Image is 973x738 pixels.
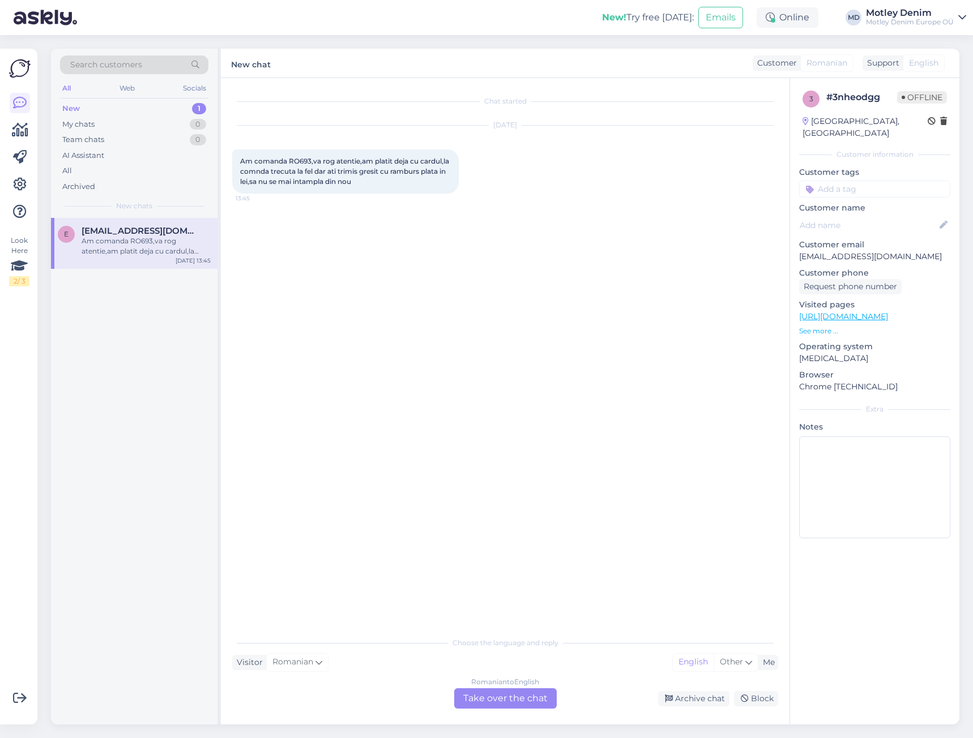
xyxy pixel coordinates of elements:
[60,81,73,96] div: All
[602,12,626,23] b: New!
[232,120,778,130] div: [DATE]
[753,57,797,69] div: Customer
[232,638,778,648] div: Choose the language and reply
[866,8,954,18] div: Motley Denim
[62,119,95,130] div: My chats
[82,236,211,256] div: Am comanda RO693,va rog atentie,am platit deja cu cardul,la comnda trecuta la fel dar ati trimis ...
[231,55,271,71] label: New chat
[176,256,211,265] div: [DATE] 13:45
[897,91,947,104] span: Offline
[799,149,950,160] div: Customer information
[82,226,199,236] span: emanoil.ploscaru@gmail.com
[192,103,206,114] div: 1
[799,353,950,364] p: [MEDICAL_DATA]
[272,656,313,668] span: Romanian
[799,181,950,198] input: Add a tag
[799,279,902,294] div: Request phone number
[454,688,557,709] div: Take over the chat
[758,657,775,668] div: Me
[866,8,966,27] a: Motley DenimMotley Denim Europe OÜ
[799,166,950,178] p: Customer tags
[799,299,950,311] p: Visited pages
[866,18,954,27] div: Motley Denim Europe OÜ
[9,58,31,79] img: Askly Logo
[62,134,104,145] div: Team chats
[799,267,950,279] p: Customer phone
[62,165,72,177] div: All
[232,657,263,668] div: Visitor
[799,326,950,336] p: See more ...
[698,7,743,28] button: Emails
[909,57,938,69] span: English
[181,81,208,96] div: Socials
[240,157,451,186] span: Am comanda RO693,va rog atentie,am platit deja cu cardul,la comnda trecuta la fel dar ati trimis ...
[799,311,888,321] a: [URL][DOMAIN_NAME]
[799,251,950,263] p: [EMAIL_ADDRESS][DOMAIN_NAME]
[64,230,69,238] span: e
[846,10,861,25] div: MD
[70,59,142,71] span: Search customers
[658,691,729,706] div: Archive chat
[800,219,937,231] input: Add name
[799,404,950,414] div: Extra
[9,235,29,286] div: Look Here
[190,134,206,145] div: 0
[236,194,278,203] span: 13:45
[190,119,206,130] div: 0
[471,677,539,687] div: Romanian to English
[806,57,847,69] span: Romanian
[62,103,80,114] div: New
[673,654,714,671] div: English
[799,369,950,381] p: Browser
[803,115,928,139] div: [GEOGRAPHIC_DATA], [GEOGRAPHIC_DATA]
[734,691,778,706] div: Block
[799,341,950,353] p: Operating system
[799,381,950,393] p: Chrome [TECHNICAL_ID]
[62,150,104,161] div: AI Assistant
[757,7,818,28] div: Online
[116,201,152,211] span: New chats
[826,91,897,104] div: # 3nheodgg
[117,81,137,96] div: Web
[602,11,694,24] div: Try free [DATE]:
[62,181,95,192] div: Archived
[863,57,899,69] div: Support
[9,276,29,286] div: 2 / 3
[232,96,778,106] div: Chat started
[799,421,950,433] p: Notes
[799,202,950,214] p: Customer name
[720,657,743,667] span: Other
[809,95,813,103] span: 3
[799,239,950,251] p: Customer email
